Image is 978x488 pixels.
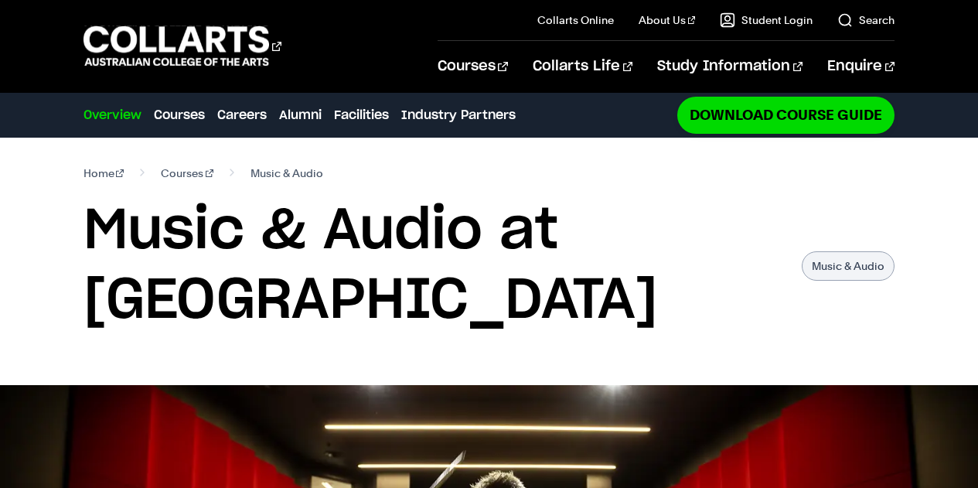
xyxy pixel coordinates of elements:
p: Music & Audio [802,251,895,281]
a: Courses [161,162,213,184]
a: Alumni [279,106,322,125]
a: Careers [217,106,267,125]
a: Industry Partners [401,106,516,125]
a: Study Information [657,41,803,92]
a: Download Course Guide [677,97,895,133]
a: Student Login [720,12,813,28]
a: About Us [639,12,696,28]
a: Enquire [827,41,895,92]
span: Music & Audio [250,162,323,184]
h1: Music & Audio at [GEOGRAPHIC_DATA] [83,196,787,336]
div: Go to homepage [83,24,281,68]
a: Courses [438,41,508,92]
a: Courses [154,106,205,125]
a: Home [83,162,124,184]
a: Search [837,12,895,28]
a: Facilities [334,106,389,125]
a: Collarts Life [533,41,632,92]
a: Collarts Online [537,12,614,28]
a: Overview [83,106,141,125]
